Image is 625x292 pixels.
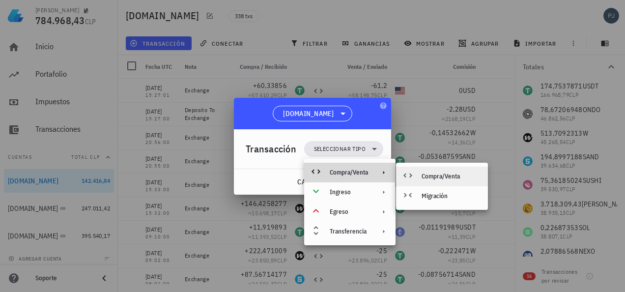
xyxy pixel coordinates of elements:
[304,222,396,241] div: Transferencia
[330,169,368,176] div: Compra/Venta
[330,188,368,196] div: Ingreso
[422,173,480,180] div: Compra/Venta
[304,163,396,182] div: Compra/Venta
[246,141,296,157] div: Transacción
[314,144,366,154] span: Seleccionar tipo
[297,177,334,186] span: cancelar
[293,173,338,191] button: cancelar
[304,182,396,202] div: Ingreso
[330,208,368,216] div: Egreso
[330,228,368,235] div: Transferencia
[304,202,396,222] div: Egreso
[283,109,334,118] span: [DOMAIN_NAME]
[422,192,480,200] div: Migración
